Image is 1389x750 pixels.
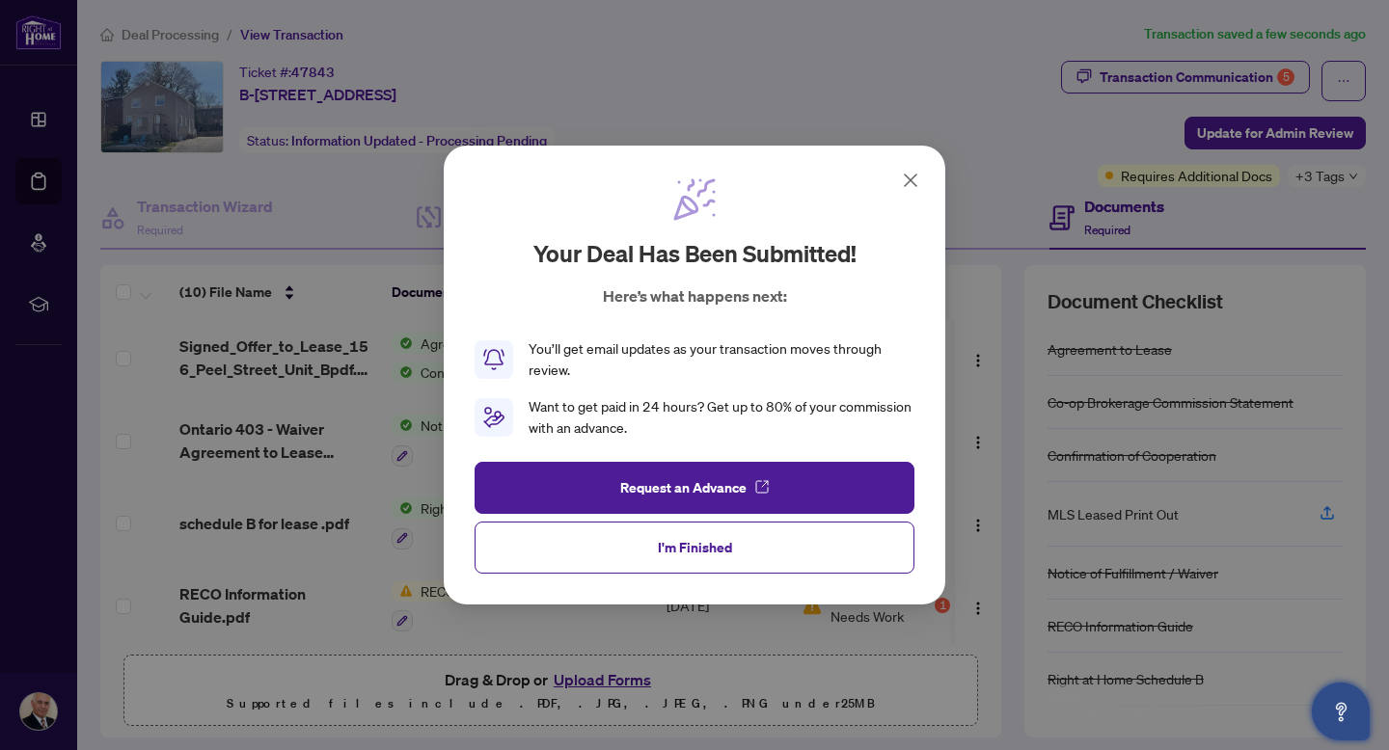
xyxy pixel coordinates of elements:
[529,338,914,381] div: You’ll get email updates as your transaction moves through review.
[620,472,747,503] span: Request an Advance
[475,522,914,574] button: I'm Finished
[475,462,914,514] button: Request an Advance
[533,238,857,269] h2: Your deal has been submitted!
[1312,683,1370,740] button: Open asap
[529,396,914,439] div: Want to get paid in 24 hours? Get up to 80% of your commission with an advance.
[658,532,732,563] span: I'm Finished
[603,284,787,308] p: Here’s what happens next:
